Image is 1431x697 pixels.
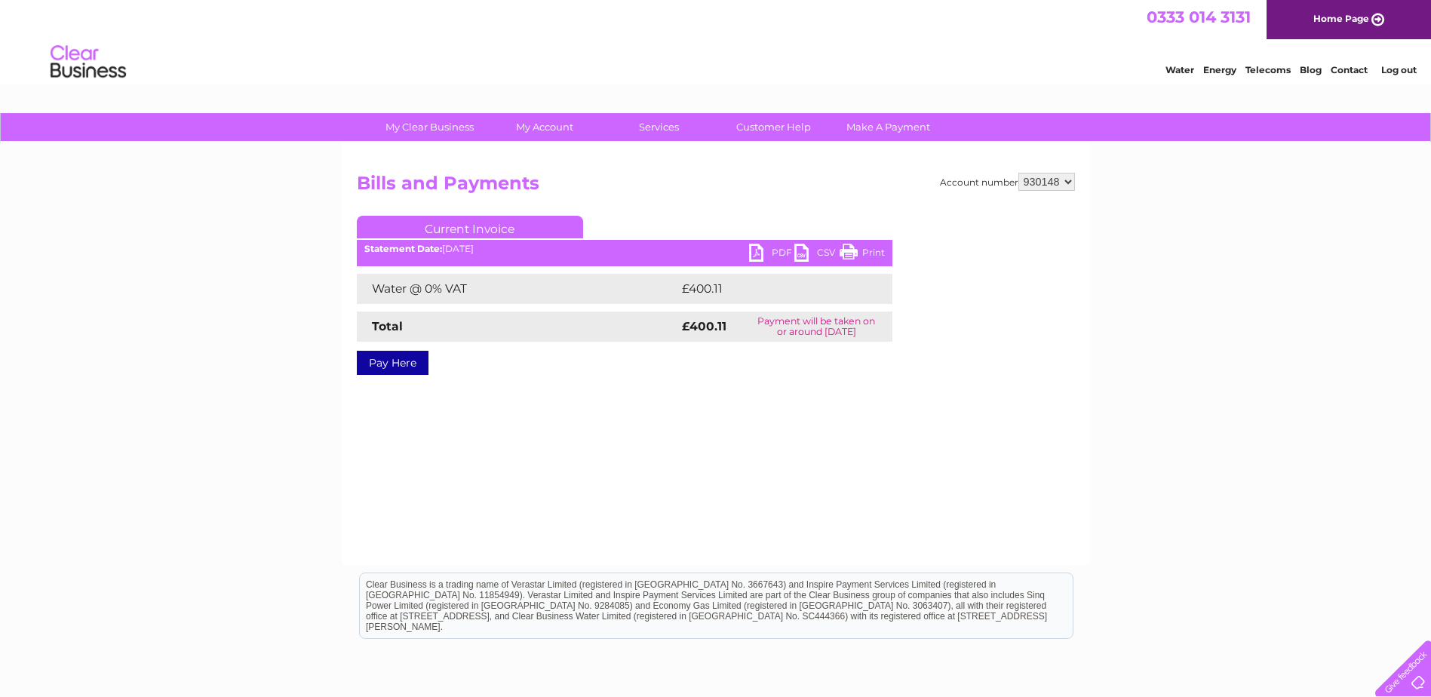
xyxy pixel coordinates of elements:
td: Water @ 0% VAT [357,274,678,304]
a: Blog [1300,64,1322,75]
div: [DATE] [357,244,892,254]
a: Contact [1331,64,1368,75]
a: Current Invoice [357,216,583,238]
a: Services [597,113,721,141]
a: Print [840,244,885,266]
a: 0333 014 3131 [1147,8,1251,26]
a: Make A Payment [826,113,950,141]
a: Water [1165,64,1194,75]
a: PDF [749,244,794,266]
strong: Total [372,319,403,333]
td: Payment will be taken on or around [DATE] [741,312,892,342]
a: Telecoms [1245,64,1291,75]
b: Statement Date: [364,243,442,254]
img: logo.png [50,39,127,85]
strong: £400.11 [682,319,726,333]
h2: Bills and Payments [357,173,1075,201]
div: Account number [940,173,1075,191]
div: Clear Business is a trading name of Verastar Limited (registered in [GEOGRAPHIC_DATA] No. 3667643... [360,8,1073,73]
a: Pay Here [357,351,428,375]
a: CSV [794,244,840,266]
a: My Clear Business [367,113,492,141]
a: Energy [1203,64,1236,75]
a: Log out [1381,64,1417,75]
td: £400.11 [678,274,864,304]
a: Customer Help [711,113,836,141]
a: My Account [482,113,606,141]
